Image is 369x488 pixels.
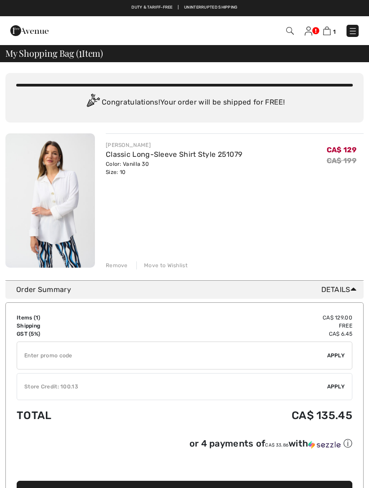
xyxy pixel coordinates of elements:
a: 1 [323,25,336,36]
div: Congratulations! Your order will be shipped for FREE! [16,94,353,112]
span: CA$ 33.86 [265,442,288,448]
img: Search [286,27,294,35]
td: Free [139,322,352,330]
img: Sezzle [308,441,341,449]
td: Items ( ) [17,314,139,322]
span: 1 [333,28,336,35]
td: GST (5%) [17,330,139,338]
a: 1ère Avenue [10,26,49,34]
img: Congratulation2.svg [84,94,102,112]
div: or 4 payments ofCA$ 33.86withSezzle Click to learn more about Sezzle [17,438,352,453]
img: Classic Long-Sleeve Shirt Style 251079 [5,133,95,268]
td: Shipping [17,322,139,330]
div: Store Credit: 100.13 [17,383,327,391]
img: 1ère Avenue [10,22,49,40]
s: CA$ 199 [327,156,356,165]
span: 1 [79,46,82,58]
img: Menu [348,27,357,36]
td: CA$ 129.00 [139,314,352,322]
span: Apply [327,383,345,391]
div: Move to Wishlist [136,261,188,269]
span: Details [321,284,360,295]
div: Color: Vanilla 30 Size: 10 [106,160,242,176]
img: Shopping Bag [323,27,331,35]
div: Remove [106,261,128,269]
td: CA$ 6.45 [139,330,352,338]
input: Promo code [17,342,327,369]
td: CA$ 135.45 [139,400,352,431]
div: [PERSON_NAME] [106,141,242,149]
img: My Info [305,27,312,36]
td: Total [17,400,139,431]
div: or 4 payments of with [189,438,352,450]
span: Apply [327,351,345,360]
a: Classic Long-Sleeve Shirt Style 251079 [106,150,242,159]
iframe: PayPal-paypal [17,453,352,478]
div: Order Summary [16,284,360,295]
span: My Shopping Bag ( Item) [5,49,103,58]
span: 1 [36,315,38,321]
span: CA$ 129 [327,146,356,154]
